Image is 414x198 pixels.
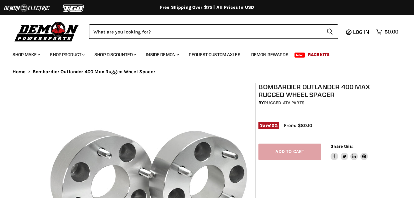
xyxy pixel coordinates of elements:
[373,27,401,36] a: $0.00
[331,144,368,160] aside: Share this:
[258,122,279,129] span: Save %
[141,48,183,61] a: Inside Demon
[3,2,50,14] img: Demon Electric Logo 2
[90,48,140,61] a: Shop Discounted
[385,29,398,35] span: $0.00
[331,144,353,149] span: Share this:
[350,29,373,35] a: Log in
[184,48,245,61] a: Request Custom Axles
[45,48,88,61] a: Shop Product
[284,123,312,128] span: From: $80.10
[303,48,334,61] a: Race Kits
[8,48,44,61] a: Shop Make
[247,48,293,61] a: Demon Rewards
[50,2,97,14] img: TGB Logo 2
[258,83,375,99] h1: Bombardier Outlander 400 Max Rugged Wheel Spacer
[89,24,321,39] input: Search
[33,69,155,74] span: Bombardier Outlander 400 Max Rugged Wheel Spacer
[295,53,305,58] span: New!
[258,99,375,106] div: by
[13,20,81,43] img: Demon Powersports
[89,24,338,39] form: Product
[13,69,26,74] a: Home
[270,123,274,128] span: 10
[353,29,369,35] span: Log in
[8,46,397,61] ul: Main menu
[264,100,305,105] a: Rugged ATV Parts
[321,24,338,39] button: Search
